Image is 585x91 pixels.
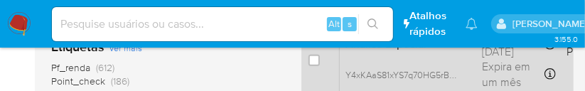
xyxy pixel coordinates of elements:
span: 3.155.0 [554,33,578,45]
span: s [348,17,352,31]
input: Pesquise usuários ou casos... [52,15,393,33]
span: Alt [328,17,340,31]
a: Notificações [466,18,478,30]
span: Atalhos rápidos [410,9,452,38]
button: search-icon [358,14,387,34]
